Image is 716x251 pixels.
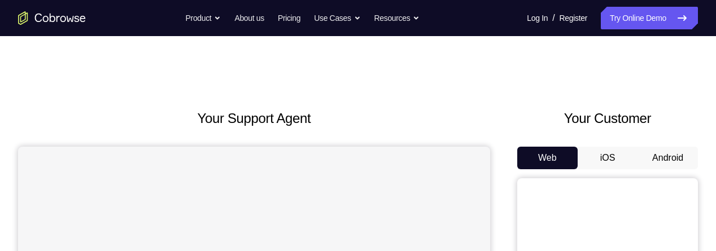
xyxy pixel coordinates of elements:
a: Log In [527,7,548,29]
a: Go to the home page [18,11,86,25]
h2: Your Customer [517,108,698,129]
h2: Your Support Agent [18,108,490,129]
button: Resources [374,7,420,29]
button: Product [186,7,221,29]
button: Web [517,147,578,169]
span: / [552,11,555,25]
a: Register [560,7,587,29]
a: Pricing [278,7,300,29]
a: About us [234,7,264,29]
a: Try Online Demo [601,7,698,29]
button: Android [638,147,698,169]
button: Use Cases [314,7,360,29]
button: iOS [578,147,638,169]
